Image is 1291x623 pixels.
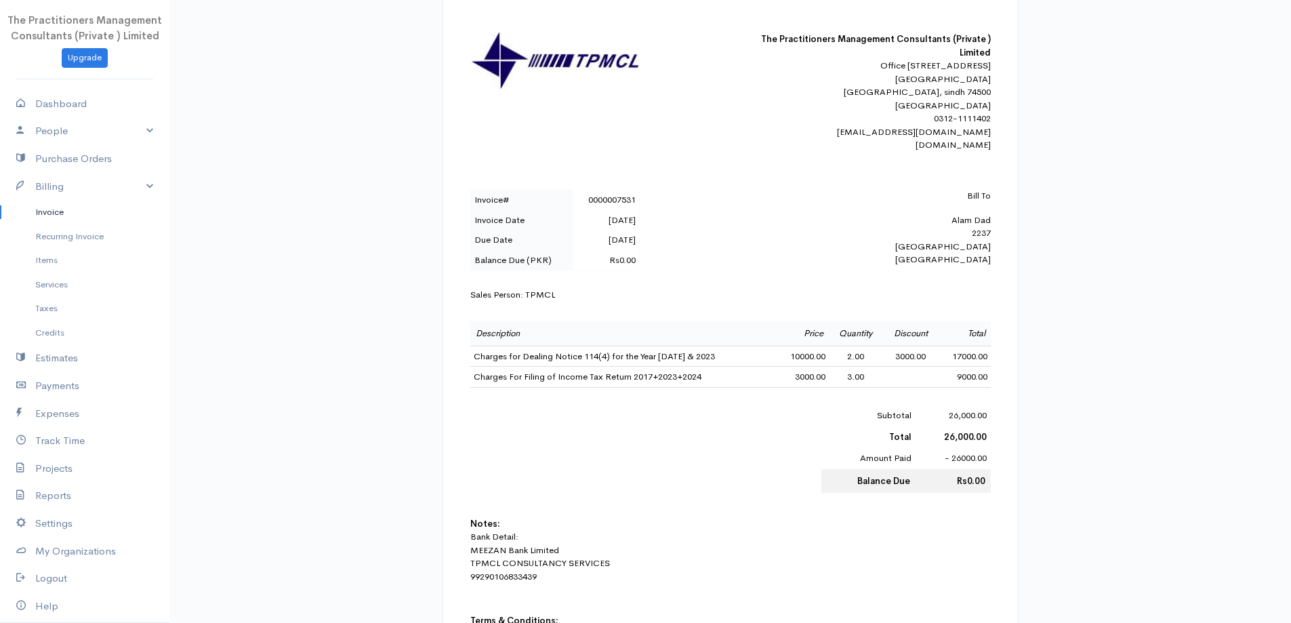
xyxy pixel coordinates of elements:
[829,367,883,388] td: 3.00
[470,250,573,270] td: Balance Due (PKR)
[829,346,883,367] td: 2.00
[777,321,829,346] td: Price
[829,321,883,346] td: Quantity
[573,230,639,250] td: [DATE]
[916,405,991,426] td: 26,000.00
[777,346,829,367] td: 10000.00
[821,405,916,426] td: Subtotal
[470,321,777,346] td: Description
[821,447,916,469] td: Amount Paid
[573,210,639,230] td: [DATE]
[470,210,573,230] td: Invoice Date
[470,518,500,529] b: Notes:
[470,367,777,388] td: Charges For Filing of Income Tax Return 2017+2023+2024
[470,288,991,302] div: Sales Person: TPMCL
[939,321,991,346] td: Total
[777,367,829,388] td: 3000.00
[939,367,991,388] td: 9000.00
[470,190,573,210] td: Invoice#
[916,447,991,469] td: - 26000.00
[470,33,640,90] img: logo-30862.jpg
[761,33,991,58] b: The Practitioners Management Consultants (Private ) Limited
[573,250,639,270] td: Rs0.00
[939,346,991,367] td: 17000.00
[470,346,777,367] td: Charges for Dealing Notice 114(4) for the Year [DATE] & 2023
[754,189,991,266] div: Alam Dad 2237 [GEOGRAPHIC_DATA] [GEOGRAPHIC_DATA]
[470,230,573,250] td: Due Date
[883,346,939,367] td: 3000.00
[883,321,939,346] td: Discount
[821,469,916,494] td: Balance Due
[573,190,639,210] td: 0000007531
[754,59,991,152] div: Office [STREET_ADDRESS] [GEOGRAPHIC_DATA] [GEOGRAPHIC_DATA], sindh 74500 [GEOGRAPHIC_DATA] 0312-1...
[7,14,162,42] span: The Practitioners Management Consultants (Private ) Limited
[754,189,991,203] p: Bill To
[944,431,987,443] b: 26,000.00
[62,48,108,68] a: Upgrade
[470,530,991,583] p: Bank Detail: MEEZAN Bank Limited TPMCL CONSULTANCY SERVICES 99290106833439
[889,431,911,443] b: Total
[916,469,991,494] td: Rs0.00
